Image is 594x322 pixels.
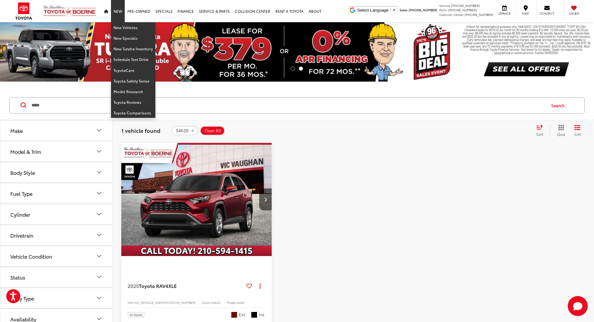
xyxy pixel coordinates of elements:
[130,313,142,316] span: In Stock
[95,148,103,155] div: Model & Trim
[259,189,272,210] button: Next image
[451,3,480,8] span: [PHONE_NUMBER]
[465,12,493,17] span: [PHONE_NUMBER]
[10,169,35,175] div: Body Style
[121,143,272,256] a: 2025 Toyota RAV4 XLE2025 Toyota RAV4 XLE2025 Toyota RAV4 XLE2025 Toyota RAV4 XLE
[111,76,155,86] a: Toyota Safety Sense
[43,5,96,18] img: Vic Vaughan Toyota of Boerne
[568,296,588,316] button: Toggle Chat Window
[111,97,155,108] a: Toyota Reviews
[251,312,257,318] span: Black Fabric
[111,65,155,76] a: ToyotaCare
[540,11,554,16] span: Contact
[0,162,113,183] button: Body StyleBody Style
[211,300,220,305] span: 54620
[111,108,155,118] a: Toyota Comparisons
[95,294,103,302] div: Body Type
[0,288,113,308] button: Body TypeBody Type
[128,282,244,289] a: 2025Toyota RAV4XLE
[259,312,265,318] span: Int.
[95,127,103,134] div: Make
[567,11,581,16] span: Saved
[0,141,113,162] button: Model & TrimModel & Trim
[237,300,244,305] span: 4440
[10,316,36,322] div: Availability
[357,8,389,13] span: Select Language
[204,128,221,133] span: Clear All
[111,86,155,97] a: Model Research
[139,282,168,289] span: Toyota RAV4
[10,211,30,217] div: Cylinder
[95,252,103,260] div: Vehicle Condition
[536,131,543,137] span: Sort
[200,126,225,135] button: Clear All
[533,124,550,137] button: Select sort value
[10,232,33,238] div: Drivetrain
[121,143,272,256] div: 2025 Toyota RAV4 XLE 0
[111,43,155,54] a: New Tundra Inventory
[111,22,155,33] a: New Vehicles
[439,12,464,17] span: Collision Center
[168,282,177,289] span: XLE
[121,127,160,134] span: 1 vehicle found
[557,132,565,137] span: Grid
[568,296,588,316] svg: Start Chat
[10,128,23,133] div: Make
[128,300,134,305] span: VIN:
[545,98,574,113] button: Search
[519,11,532,16] span: Map
[439,8,447,12] span: Parts
[254,280,265,291] button: Actions
[10,148,41,154] div: Model & Trim
[0,204,113,224] button: CylinderCylinder
[172,126,198,135] button: remove 54620
[95,231,103,239] div: Drivetrain
[0,225,113,245] button: DrivetrainDrivetrain
[202,300,211,305] span: Stock:
[439,3,450,8] span: Service
[239,312,246,318] span: Ext.
[227,300,237,305] span: Model:
[10,253,52,259] div: Vehicle Condition
[231,312,237,318] span: Ruby Flare Pearl
[10,295,34,301] div: Body Type
[574,131,581,137] span: List
[448,8,477,12] span: [PHONE_NUMBER]
[0,267,113,287] button: StatusStatus
[570,124,585,137] button: List View
[409,8,437,12] span: [PHONE_NUMBER]
[10,190,33,196] div: Fuel Type
[128,282,139,289] span: 2025
[0,246,113,266] button: Vehicle ConditionVehicle Condition
[497,11,511,16] span: Service
[95,169,103,176] div: Body Style
[10,274,25,280] div: Status
[0,183,113,204] button: Fuel TypeFuel Type
[0,120,113,141] button: MakeMake
[390,8,390,13] span: ​
[357,8,396,13] a: Select Language​
[111,33,155,43] a: New Specials
[31,98,545,113] input: Search by Make, Model, or Keyword
[392,8,396,13] span: ▼
[121,143,272,256] img: 2025 Toyota RAV4 XLE
[400,8,408,12] span: Sales
[134,300,196,305] span: [US_VEHICLE_IDENTIFICATION_NUMBER]
[95,189,103,197] div: Fuel Type
[95,210,103,218] div: Cylinder
[111,54,155,65] a: Schedule Test Drive
[259,283,261,288] span: dropdown dots
[95,273,103,281] div: Status
[176,128,189,133] span: 54620
[550,124,570,137] button: Grid View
